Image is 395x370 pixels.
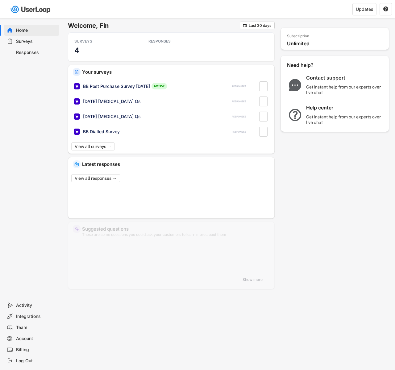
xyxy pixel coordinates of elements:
[356,7,373,11] div: Updates
[71,174,120,182] button: View all responses →
[82,70,270,74] div: Your surveys
[83,129,120,135] div: BB Dialled Survey
[16,302,57,308] div: Activity
[82,227,270,231] div: Suggested questions
[74,39,130,44] div: SURVEYS
[232,85,246,88] div: RESPONSES
[287,34,309,39] div: Subscription
[287,109,303,121] img: QuestionMarkInverseMajor.svg
[306,114,383,125] div: Get instant help from our experts over live chat
[148,39,204,44] div: RESPONSES
[16,39,57,44] div: Surveys
[16,358,57,364] div: Log Out
[232,130,246,134] div: RESPONSES
[16,336,57,342] div: Account
[83,113,141,120] div: [DATE] [MEDICAL_DATA] Qs
[243,23,247,28] button: 
[16,325,57,331] div: Team
[16,27,57,33] div: Home
[16,50,57,55] div: Responses
[68,22,240,30] h6: Welcome, Fin
[287,40,386,47] div: Unlimited
[83,98,141,105] div: [DATE] [MEDICAL_DATA] Qs
[240,275,270,284] button: Show more →
[306,75,383,81] div: Contact support
[82,233,270,236] div: These are some questions you could ask your customers to learn more about them
[74,46,79,55] h3: 4
[383,6,389,12] button: 
[83,83,150,89] div: BB Post Purchase Survey [DATE]
[16,347,57,353] div: Billing
[71,142,115,150] button: View all surveys →
[232,115,246,118] div: RESPONSES
[232,100,246,103] div: RESPONSES
[287,62,330,68] div: Need help?
[16,314,57,319] div: Integrations
[9,3,53,16] img: userloop-logo-01.svg
[306,84,383,95] div: Get instant help from our experts over live chat
[287,79,303,91] img: ChatMajor.svg
[306,105,383,111] div: Help center
[152,83,167,89] div: ACTIVE
[243,23,247,28] text: 
[82,162,270,166] div: Latest responses
[74,162,79,166] img: IncomingMajor.svg
[249,24,271,27] div: Last 30 days
[74,227,79,231] img: MagicMajor%20%28Purple%29.svg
